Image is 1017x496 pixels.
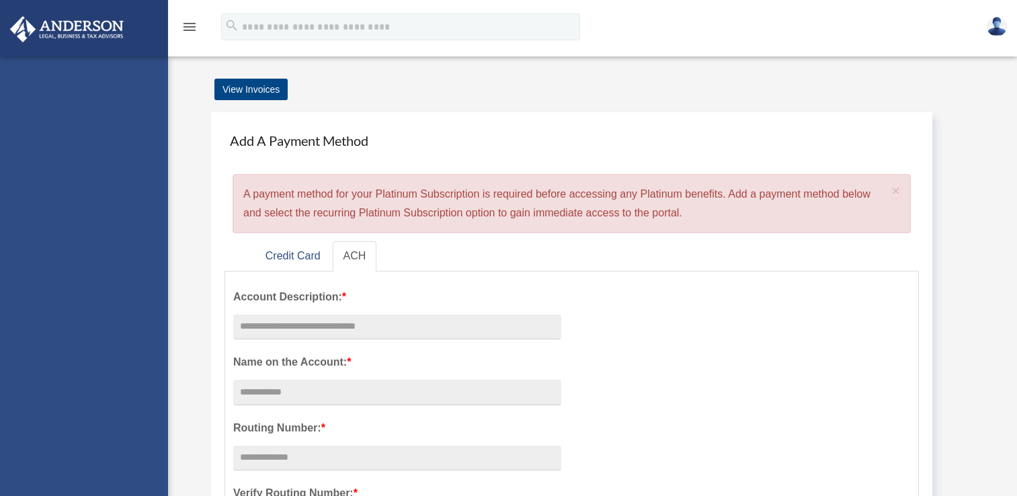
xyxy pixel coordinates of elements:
[233,174,911,233] div: A payment method for your Platinum Subscription is required before accessing any Platinum benefit...
[6,16,128,42] img: Anderson Advisors Platinum Portal
[214,79,288,100] a: View Invoices
[225,18,239,33] i: search
[892,183,901,198] span: ×
[233,288,561,306] label: Account Description:
[233,419,561,438] label: Routing Number:
[233,353,561,372] label: Name on the Account:
[225,126,919,155] h4: Add A Payment Method
[181,24,198,35] a: menu
[892,183,901,198] button: Close
[333,241,377,272] a: ACH
[987,17,1007,36] img: User Pic
[255,241,331,272] a: Credit Card
[181,19,198,35] i: menu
